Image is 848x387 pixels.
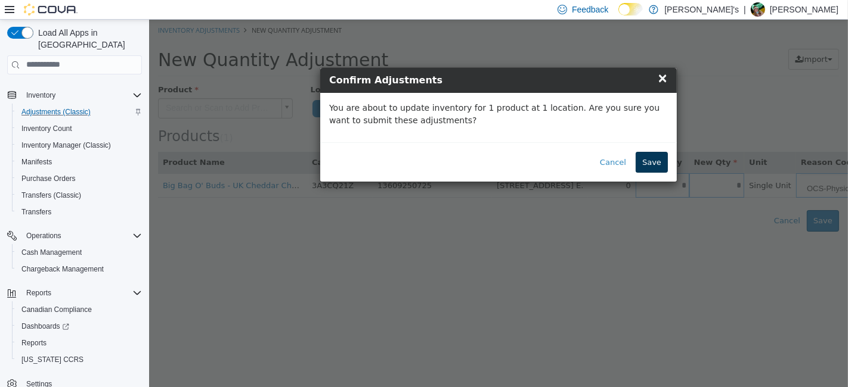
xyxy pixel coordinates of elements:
button: Cash Management [12,244,147,261]
span: Dashboards [17,319,142,333]
span: Transfers (Classic) [17,188,142,202]
img: Cova [24,4,78,15]
button: Transfers (Classic) [12,187,147,204]
a: Purchase Orders [17,171,81,186]
span: Adjustments (Classic) [17,105,142,119]
span: Cash Management [17,245,142,260]
span: Operations [26,231,61,241]
a: Chargeback Management [17,262,109,276]
span: Inventory Manager (Classic) [21,141,111,150]
button: Reports [21,286,56,300]
span: Chargeback Management [17,262,142,276]
p: You are about to update inventory for 1 product at 1 location. Are you sure you want to submit th... [180,82,519,107]
span: Manifests [17,155,142,169]
span: Feedback [572,4,608,15]
button: Inventory [21,88,60,102]
a: Dashboards [12,318,147,335]
span: Transfers [21,207,51,217]
span: × [508,51,519,65]
span: Inventory Manager (Classic) [17,138,142,152]
span: Canadian Compliance [17,302,142,317]
span: Canadian Compliance [21,305,92,314]
span: Cash Management [21,248,82,257]
span: Inventory [26,90,55,100]
span: Inventory [21,88,142,102]
span: Washington CCRS [17,352,142,367]
button: Cancel [444,132,484,154]
p: | [744,2,746,17]
span: Reports [21,338,47,348]
button: Transfers [12,204,147,220]
span: Transfers [17,205,142,219]
input: Dark Mode [618,3,643,15]
span: Reports [26,288,51,298]
button: Canadian Compliance [12,301,147,318]
button: Adjustments (Classic) [12,104,147,120]
button: Manifests [12,154,147,170]
span: Inventory Count [17,121,142,136]
span: Operations [21,229,142,243]
span: Purchase Orders [17,171,142,186]
div: Leslie Muller [751,2,765,17]
button: Reports [12,335,147,351]
button: Reports [2,285,147,301]
a: Inventory Count [17,121,77,136]
span: Adjustments (Classic) [21,107,91,117]
span: Reports [21,286,142,300]
p: [PERSON_NAME]'s [664,2,739,17]
a: Canadian Compliance [17,302,97,317]
span: Transfers (Classic) [21,191,81,200]
button: Inventory [2,87,147,104]
button: Save [487,132,519,154]
span: [US_STATE] CCRS [21,355,83,364]
button: Inventory Count [12,120,147,137]
button: Chargeback Management [12,261,147,277]
a: Dashboards [17,319,74,333]
a: Transfers (Classic) [17,188,86,202]
a: Transfers [17,205,56,219]
span: Dashboards [21,322,69,331]
span: Inventory Count [21,124,72,133]
button: Inventory Manager (Classic) [12,137,147,154]
span: Manifests [21,157,52,167]
a: Reports [17,336,51,350]
a: [US_STATE] CCRS [17,352,88,367]
button: Purchase Orders [12,170,147,187]
h4: Confirm Adjustments [180,54,519,68]
p: [PERSON_NAME] [770,2,838,17]
button: Operations [2,227,147,244]
button: [US_STATE] CCRS [12,351,147,368]
span: Dark Mode [618,15,619,16]
a: Inventory Manager (Classic) [17,138,116,152]
span: Load All Apps in [GEOGRAPHIC_DATA] [33,27,142,51]
a: Cash Management [17,245,86,260]
span: Purchase Orders [21,174,76,183]
button: Operations [21,229,66,243]
span: Chargeback Management [21,264,104,274]
span: Reports [17,336,142,350]
a: Adjustments (Classic) [17,105,95,119]
a: Manifests [17,155,57,169]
